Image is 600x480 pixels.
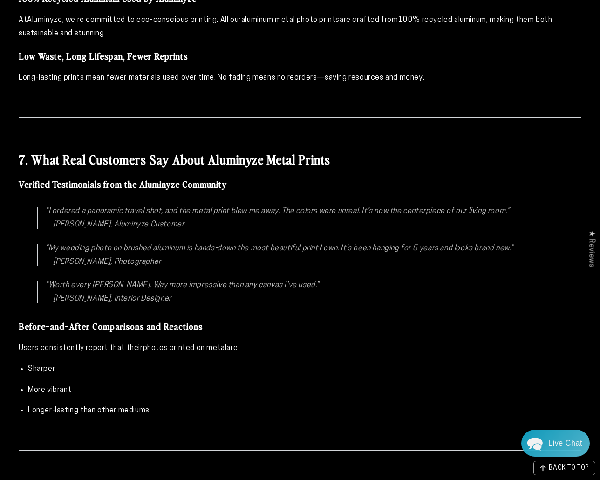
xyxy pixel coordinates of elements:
[45,279,320,306] p: “Worth every [PERSON_NAME]. Way more impressive than any canvas I’ve used.” —
[53,221,184,228] em: [PERSON_NAME], Aluminyze Customer
[19,14,581,41] p: At , we’re committed to eco-conscious printing. All our are crafted from , making them both susta...
[19,320,203,332] strong: Before-and-After Comparisons and Reactions
[143,344,227,352] strong: photos printed on metal
[548,430,582,457] div: Contact Us Directly
[549,465,589,472] span: BACK TO TOP
[521,430,590,457] div: Chat widget toggle
[19,342,581,355] p: Users consistently report that their are:
[53,295,171,302] em: [PERSON_NAME], Interior Designer
[45,242,514,269] p: “My wedding photo on brushed aluminum is hands-down the most beautiful print I own. It’s been han...
[28,384,581,397] p: More vibrant
[45,205,510,232] p: “I ordered a panoramic travel shot, and the metal print blew me away. The colors were unreal. It’...
[53,258,161,266] em: [PERSON_NAME], Photographer
[19,150,330,168] strong: 7. What Real Customers Say About Aluminyze Metal Prints
[398,16,486,24] strong: 100% recycled aluminum
[28,404,581,418] p: Longer-lasting than other mediums
[582,223,600,274] div: Click to open Judge.me floating reviews tab
[28,363,581,376] p: Sharper
[27,16,62,24] strong: Aluminyze
[241,16,340,24] strong: aluminum metal photo prints
[19,49,188,62] strong: Low Waste, Long Lifespan, Fewer Reprints
[19,178,227,190] strong: Verified Testimonials from the Aluminyze Community
[19,71,581,85] p: Long-lasting prints mean fewer materials used over time. No fading means no reorders—saving resou...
